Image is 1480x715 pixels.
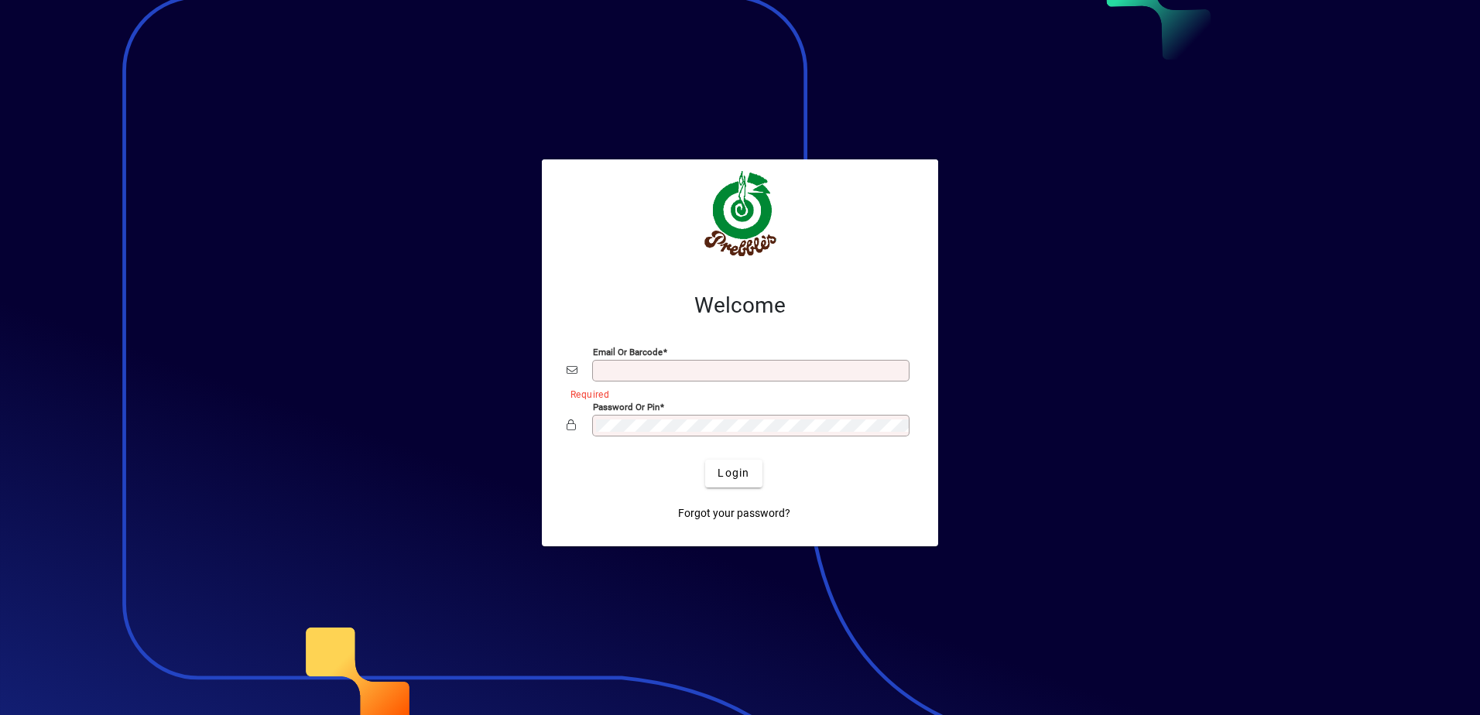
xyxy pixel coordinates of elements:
[678,505,790,522] span: Forgot your password?
[672,500,797,528] a: Forgot your password?
[593,346,663,357] mat-label: Email or Barcode
[570,385,901,402] mat-error: Required
[593,401,659,412] mat-label: Password or Pin
[705,460,762,487] button: Login
[718,465,749,481] span: Login
[567,292,913,319] h2: Welcome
